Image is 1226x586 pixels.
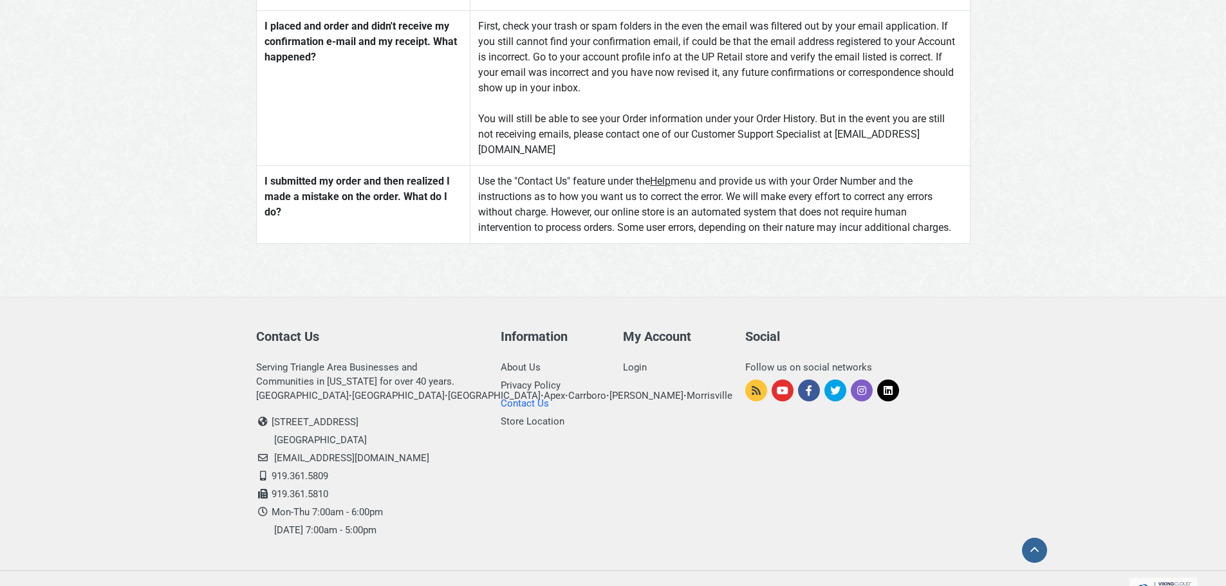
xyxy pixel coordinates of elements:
h5: Social [745,329,971,344]
a: [EMAIL_ADDRESS][DOMAIN_NAME] [274,452,429,464]
h5: Information [501,329,604,344]
th: I placed and order and didn't receive my confirmation e-mail and my receipt. What happened? [256,11,470,166]
div: Serving Triangle Area Businesses and Communities in [US_STATE] for over 40 years. [GEOGRAPHIC_DAT... [256,360,481,403]
a: About Us [501,362,541,373]
li: [STREET_ADDRESS] [256,413,481,431]
a: Privacy Policy [501,380,561,391]
strong: · [445,390,448,401]
a: Store Location [501,416,564,427]
td: First, check your trash or spam folders in the even the email was filtered out by your email appl... [470,11,970,166]
li: [DATE] 7:00am - 5:00pm [274,521,481,539]
li: [GEOGRAPHIC_DATA] [274,431,481,449]
li: Mon-Thu 7:00am - 6:00pm [256,503,481,521]
td: Use the "Contact Us" feature under the menu and provide us with your Order Number and the instruc... [470,166,970,244]
li: 919.361.5810 [256,485,481,503]
u: Help [650,175,671,187]
h5: My Account [623,329,726,344]
li: 919.361.5809 [256,467,481,485]
div: Follow us on social networks [745,360,971,374]
a: Login [623,362,647,373]
h5: Contact Us [256,329,481,344]
strong: · [349,390,352,401]
a: Contact Us [501,398,549,409]
th: I submitted my order and then realized I made a mistake on the order. What do I do? [256,166,470,244]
